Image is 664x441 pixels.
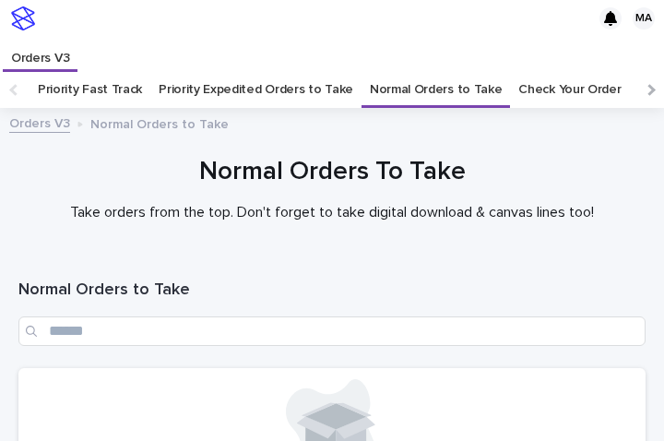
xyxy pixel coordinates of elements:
[18,155,646,189] h1: Normal Orders To Take
[90,113,229,133] p: Normal Orders to Take
[3,37,77,69] a: Orders V3
[159,71,353,108] a: Priority Expedited Orders to Take
[38,71,142,108] a: Priority Fast Track
[18,204,646,221] p: Take orders from the top. Don't forget to take digital download & canvas lines too!
[9,112,70,133] a: Orders V3
[370,71,503,108] a: Normal Orders to Take
[18,280,646,302] h1: Normal Orders to Take
[11,6,35,30] img: stacker-logo-s-only.png
[11,37,69,66] p: Orders V3
[518,71,621,108] a: Check Your Order
[633,7,655,30] div: MA
[18,316,646,346] input: Search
